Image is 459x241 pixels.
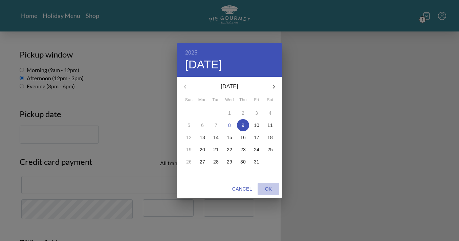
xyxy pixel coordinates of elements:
[183,97,195,104] span: Sun
[196,144,209,156] button: 20
[250,144,263,156] button: 24
[267,146,273,153] p: 25
[267,134,273,141] p: 18
[264,131,276,144] button: 18
[237,156,249,168] button: 30
[240,134,246,141] p: 16
[210,156,222,168] button: 28
[240,158,246,165] p: 30
[227,146,232,153] p: 22
[223,131,236,144] button: 15
[264,119,276,131] button: 11
[250,119,263,131] button: 10
[193,83,266,91] p: [DATE]
[213,158,219,165] p: 28
[213,134,219,141] p: 14
[200,134,205,141] p: 13
[210,131,222,144] button: 14
[227,158,232,165] p: 29
[227,134,232,141] p: 15
[250,131,263,144] button: 17
[230,183,255,195] button: Cancel
[223,144,236,156] button: 22
[223,156,236,168] button: 29
[260,185,277,193] span: OK
[237,131,249,144] button: 16
[196,156,209,168] button: 27
[240,146,246,153] p: 23
[185,48,197,58] button: 2025
[223,119,236,131] button: 8
[232,185,252,193] span: Cancel
[210,144,222,156] button: 21
[223,97,236,104] span: Wed
[254,146,259,153] p: 24
[254,134,259,141] p: 17
[210,97,222,104] span: Tue
[254,122,259,129] p: 10
[264,144,276,156] button: 25
[228,122,231,129] p: 8
[242,122,244,129] p: 9
[213,146,219,153] p: 21
[264,97,276,104] span: Sat
[237,144,249,156] button: 23
[258,183,279,195] button: OK
[185,58,222,72] button: [DATE]
[250,97,263,104] span: Fri
[237,97,249,104] span: Thu
[267,122,273,129] p: 11
[196,97,209,104] span: Mon
[200,158,205,165] p: 27
[254,158,259,165] p: 31
[237,119,249,131] button: 9
[200,146,205,153] p: 20
[196,131,209,144] button: 13
[250,156,263,168] button: 31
